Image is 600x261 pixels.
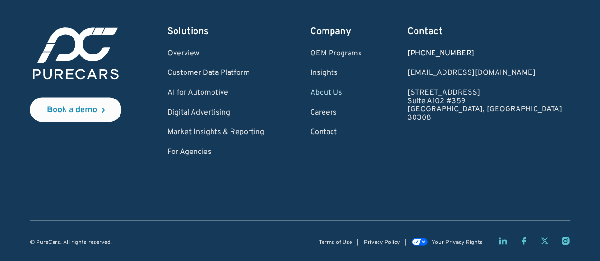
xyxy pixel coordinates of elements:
[407,50,562,58] div: [PHONE_NUMBER]
[47,106,97,115] div: Book a demo
[167,50,264,58] a: Overview
[167,109,264,117] a: Digital Advertising
[498,236,508,246] a: LinkedIn page
[519,236,528,246] a: Facebook page
[167,89,264,98] a: AI for Automotive
[167,25,264,38] div: Solutions
[363,240,399,246] a: Privacy Policy
[167,128,264,137] a: Market Insights & Reporting
[30,240,112,246] div: © PureCars. All rights reserved.
[432,240,483,246] div: Your Privacy Rights
[30,25,121,82] img: purecars logo
[318,240,351,246] a: Terms of Use
[540,236,549,246] a: Twitter X page
[561,236,570,246] a: Instagram page
[310,89,362,98] a: About Us
[310,69,362,78] a: Insights
[407,25,562,38] div: Contact
[310,128,362,137] a: Contact
[310,50,362,58] a: OEM Programs
[411,239,482,246] a: Your Privacy Rights
[407,69,562,78] a: Email us
[167,69,264,78] a: Customer Data Platform
[310,109,362,117] a: Careers
[407,89,562,122] a: [STREET_ADDRESS]Suite A102 #359[GEOGRAPHIC_DATA], [GEOGRAPHIC_DATA]30308
[30,98,121,122] a: Book a demo
[310,25,362,38] div: Company
[167,148,264,157] a: For Agencies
